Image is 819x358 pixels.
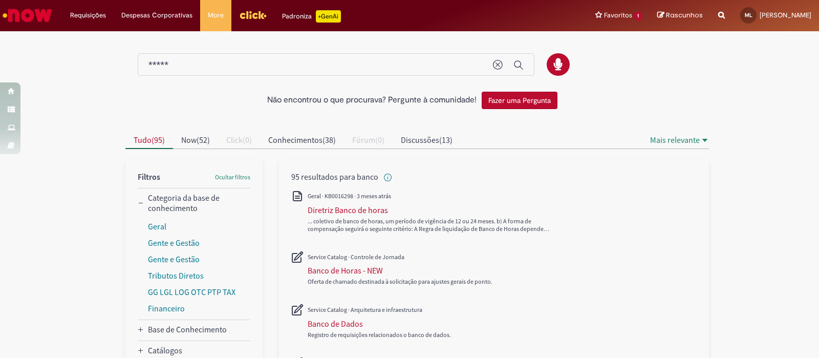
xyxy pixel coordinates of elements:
[1,5,54,26] img: ServiceNow
[745,12,752,18] span: ML
[604,10,632,20] span: Favoritos
[70,10,106,20] span: Requisições
[282,10,341,23] div: Padroniza
[316,10,341,23] p: +GenAi
[634,12,642,20] span: 1
[657,11,703,20] a: Rascunhos
[666,10,703,20] span: Rascunhos
[239,7,267,23] img: click_logo_yellow_360x200.png
[760,11,811,19] span: [PERSON_NAME]
[121,10,192,20] span: Despesas Corporativas
[482,92,557,109] button: Fazer uma Pergunta
[267,96,477,105] h2: Não encontrou o que procurava? Pergunte à comunidade!
[208,10,224,20] span: More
